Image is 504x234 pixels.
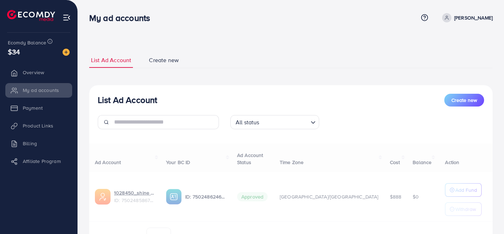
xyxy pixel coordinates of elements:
img: menu [63,13,71,22]
div: Search for option [230,115,319,129]
img: logo [7,10,55,21]
button: Create new [444,94,484,107]
input: Search for option [262,116,308,127]
img: image [63,49,70,56]
span: Create new [149,56,179,64]
span: Ecomdy Balance [8,39,46,46]
span: $34 [8,47,20,57]
h3: List Ad Account [98,95,157,105]
a: [PERSON_NAME] [439,13,493,22]
span: Create new [451,97,477,104]
p: [PERSON_NAME] [454,13,493,22]
span: List Ad Account [91,56,131,64]
h3: My ad accounts [89,13,156,23]
span: All status [234,117,261,127]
